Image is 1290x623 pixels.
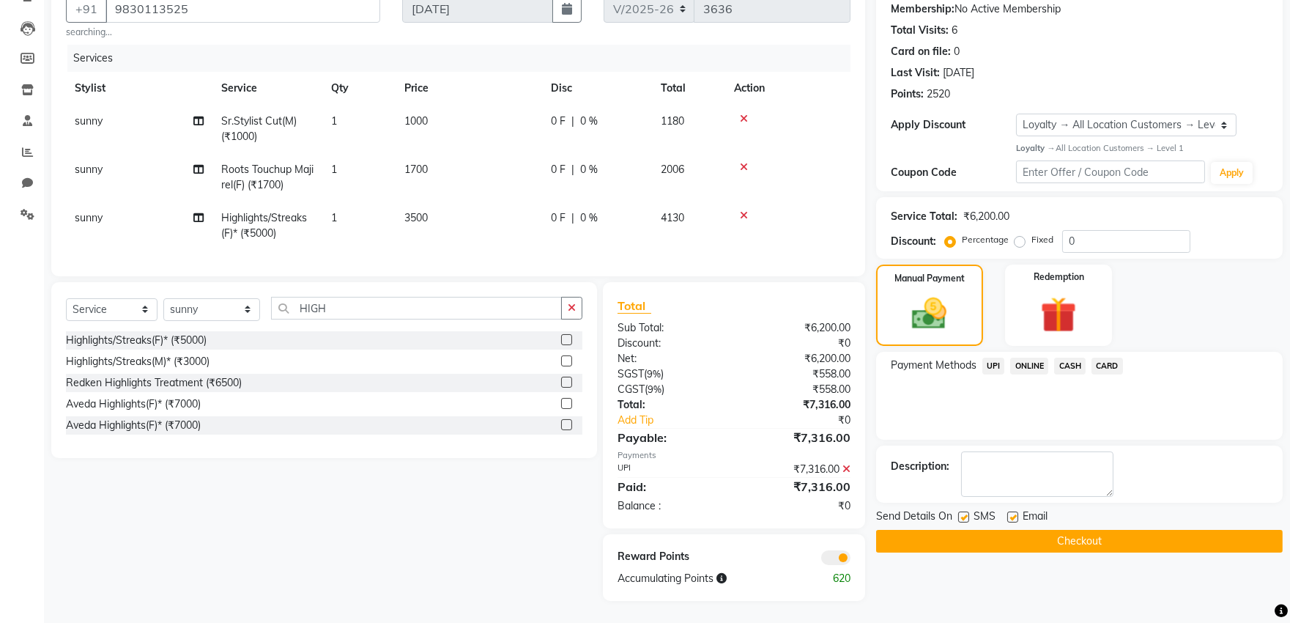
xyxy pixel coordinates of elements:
span: 3500 [404,211,428,224]
div: ₹0 [734,336,861,351]
div: ₹0 [755,413,861,428]
span: CGST [618,383,645,396]
span: 1700 [404,163,428,176]
button: Checkout [876,530,1283,553]
div: Balance : [607,498,734,514]
div: ₹6,200.00 [963,209,1009,224]
span: Sr.Stylist Cut(M) (₹1000) [221,114,297,143]
img: _cash.svg [901,294,957,333]
span: 0 F [551,114,566,129]
span: 0 F [551,162,566,177]
div: No Active Membership [891,1,1268,17]
span: 1000 [404,114,428,128]
div: Redken Highlights Treatment (₹6500) [66,375,242,391]
div: Service Total: [891,209,957,224]
span: 0 % [580,162,598,177]
div: Points: [891,86,924,102]
label: Manual Payment [894,272,965,285]
div: 620 [798,571,861,586]
th: Price [396,72,542,105]
strong: Loyalty → [1016,143,1055,153]
span: CASH [1054,358,1086,375]
div: Apply Discount [891,117,1017,133]
a: Add Tip [607,413,755,428]
div: Total Visits: [891,23,949,38]
div: ₹7,316.00 [734,429,861,446]
th: Stylist [66,72,212,105]
th: Disc [542,72,652,105]
div: Highlights/Streaks(F)* (₹5000) [66,333,207,348]
span: 1 [331,211,337,224]
span: SMS [974,509,996,527]
span: 4130 [661,211,684,224]
span: Roots Touchup Majirel(F) (₹1700) [221,163,314,191]
span: 1 [331,114,337,128]
img: _gift.svg [1029,292,1088,337]
span: 1180 [661,114,684,128]
span: 1 [331,163,337,176]
div: ₹0 [734,498,861,514]
label: Redemption [1034,270,1084,284]
span: ONLINE [1010,358,1048,375]
input: Enter Offer / Coupon Code [1016,161,1205,183]
th: Qty [322,72,396,105]
div: Payable: [607,429,734,446]
th: Service [212,72,322,105]
div: Last Visit: [891,65,940,81]
small: searching... [66,26,380,39]
label: Percentage [962,233,1009,246]
th: Total [652,72,725,105]
div: ( ) [607,366,734,382]
div: Payments [618,449,850,462]
span: | [571,114,574,129]
div: ₹7,316.00 [734,397,861,413]
div: ₹7,316.00 [734,462,861,477]
span: Total [618,298,651,314]
div: UPI [607,462,734,477]
div: Reward Points [607,549,734,565]
span: sunny [75,114,103,128]
div: 0 [954,44,960,59]
span: | [571,210,574,226]
span: Send Details On [876,509,952,527]
span: sunny [75,163,103,176]
span: Highlights/Streaks(F)* (₹5000) [221,211,307,240]
div: ( ) [607,382,734,397]
div: All Location Customers → Level 1 [1016,142,1268,155]
div: Sub Total: [607,320,734,336]
span: Payment Methods [891,358,976,373]
span: | [571,162,574,177]
div: 6 [952,23,957,38]
div: Accumulating Points [607,571,797,586]
label: Fixed [1031,233,1053,246]
th: Action [725,72,850,105]
span: 0 F [551,210,566,226]
span: SGST [618,367,644,380]
div: Description: [891,459,949,474]
div: Card on file: [891,44,951,59]
div: Aveda Highlights(F)* (₹7000) [66,397,201,412]
div: Discount: [891,234,936,249]
div: ₹558.00 [734,366,861,382]
span: CARD [1091,358,1123,375]
span: 0 % [580,210,598,226]
div: Total: [607,397,734,413]
div: Discount: [607,336,734,351]
div: ₹6,200.00 [734,351,861,366]
div: 2520 [927,86,950,102]
div: Net: [607,351,734,366]
span: sunny [75,211,103,224]
span: 0 % [580,114,598,129]
div: [DATE] [943,65,974,81]
span: UPI [982,358,1005,375]
div: ₹6,200.00 [734,320,861,336]
span: 9% [647,368,661,380]
span: 2006 [661,163,684,176]
div: Services [67,45,861,72]
span: 9% [648,383,661,395]
div: ₹558.00 [734,382,861,397]
input: Search or Scan [271,297,562,320]
div: Paid: [607,478,734,495]
div: Aveda Highlights(F)* (₹7000) [66,418,201,433]
button: Apply [1211,162,1253,184]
